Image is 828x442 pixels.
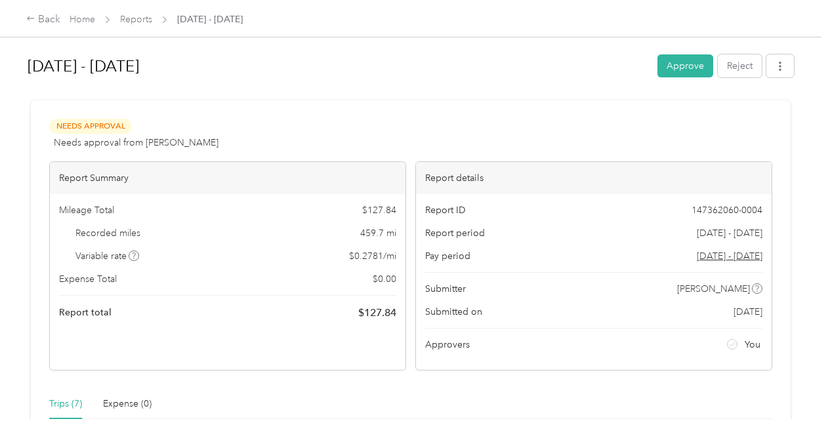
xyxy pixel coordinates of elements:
button: Reject [718,54,762,77]
iframe: Everlance-gr Chat Button Frame [755,369,828,442]
span: [DATE] - [DATE] [697,226,762,240]
span: Go to pay period [697,249,762,263]
span: Pay period [425,249,470,263]
span: 147362060-0004 [692,203,762,217]
a: Home [70,14,95,25]
span: You [745,338,760,352]
a: Reports [120,14,152,25]
span: [DATE] - [DATE] [177,12,243,26]
div: Expense (0) [103,397,152,411]
span: Needs approval from [PERSON_NAME] [54,136,218,150]
span: Mileage Total [59,203,114,217]
div: Report Summary [50,162,405,194]
span: Recorded miles [75,226,140,240]
span: Report period [425,226,485,240]
span: Report ID [425,203,466,217]
span: [PERSON_NAME] [677,282,750,296]
span: $ 127.84 [358,305,396,321]
span: Variable rate [75,249,140,263]
span: Submitter [425,282,466,296]
span: $ 0.2781 / mi [349,249,396,263]
button: Approve [657,54,713,77]
span: Approvers [425,338,470,352]
span: Report total [59,306,112,319]
span: Submitted on [425,305,482,319]
div: Report details [416,162,772,194]
span: $ 0.00 [373,272,396,286]
span: $ 127.84 [362,203,396,217]
div: Back [26,12,60,28]
h1: Sep 1 - 30, 2025 [28,50,648,82]
span: Needs Approval [49,119,132,134]
span: Expense Total [59,272,117,286]
span: 459.7 mi [360,226,396,240]
div: Trips (7) [49,397,82,411]
span: [DATE] [734,305,762,319]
